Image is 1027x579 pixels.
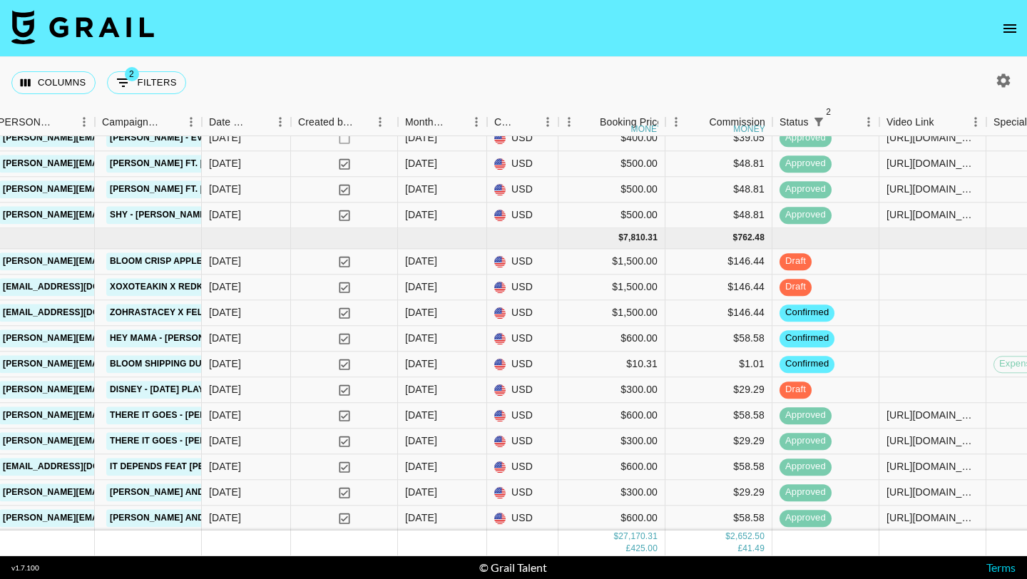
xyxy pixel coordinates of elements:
div: https://www.tiktok.com/@zohrastacey/video/7549313371015826695?is_from_webapp=1&sender_device=pc&w... [887,409,979,423]
div: USD [487,151,558,177]
div: 762.48 [737,232,765,245]
div: USD [487,203,558,228]
div: Currency [487,108,558,136]
a: Bloom Crisp Apple x Zohrastacey [106,252,282,270]
div: Created by Grail Team [298,108,354,136]
div: $39.05 [665,125,772,151]
span: approved [780,435,832,449]
div: USD [487,429,558,454]
div: 11/09/2025 [209,409,241,423]
div: $29.29 [665,377,772,403]
div: Sep '25 [405,306,437,320]
span: draft [780,281,812,294]
div: USD [487,275,558,300]
div: https://www.tiktok.com/@rio_alcanzarine/video/7543545494509833479?is_from_webapp=1&sender_device=... [887,131,979,145]
span: confirmed [780,358,834,372]
div: $48.81 [665,203,772,228]
div: $48.81 [665,151,772,177]
a: It Depends feat [PERSON_NAME] [106,458,266,476]
button: Sort [53,112,73,132]
img: Grail Talent [11,10,154,44]
div: 04/09/2025 [209,460,241,474]
div: Status [780,108,809,136]
div: $500.00 [558,203,665,228]
div: $58.58 [665,403,772,429]
a: HEY MAMA - [PERSON_NAME] [106,329,242,347]
div: $600.00 [558,326,665,352]
button: Menu [466,111,487,133]
a: [PERSON_NAME] ft. [PERSON_NAME] (Dancers Phase 2) - [PERSON_NAME] [106,155,449,173]
div: v 1.7.100 [11,563,39,573]
div: $58.58 [665,506,772,531]
span: draft [780,255,812,269]
button: Sort [446,112,466,132]
div: USD [487,352,558,377]
div: 21/08/2025 [209,183,241,197]
div: $48.81 [665,177,772,203]
div: 08/09/2025 [209,486,241,500]
div: Aug '25 [405,183,437,197]
div: https://www.tiktok.com/@marktakeoverr/video/7547840354347748639?is_from_webapp=1&sender_device=pc... [887,460,979,474]
div: USD [487,403,558,429]
div: Video Link [879,108,986,136]
div: https://www.tiktok.com/@alrightlilly/video/7543303270492556566?is_from_webapp=1&sender_device=pc&... [887,157,979,171]
div: $600.00 [558,454,665,480]
span: confirmed [780,332,834,346]
div: USD [487,300,558,326]
span: approved [780,183,832,197]
div: Aug '25 [405,157,437,171]
div: Date Created [209,108,250,136]
a: Xoxoteakin x Redken Collaboration [106,278,297,296]
div: $600.00 [558,506,665,531]
div: $146.44 [665,300,772,326]
div: $1,500.00 [558,300,665,326]
div: Sep '25 [405,511,437,526]
button: Sort [517,112,537,132]
div: $1,500.00 [558,275,665,300]
div: $1.01 [665,352,772,377]
div: Date Created [202,108,291,136]
button: Select columns [11,71,96,94]
div: $29.29 [665,429,772,454]
div: $300.00 [558,429,665,454]
span: confirmed [780,307,834,320]
button: Show filters [809,112,829,132]
div: 29/08/2025 [209,306,241,320]
div: Sep '25 [405,383,437,397]
div: USD [487,125,558,151]
span: approved [780,132,832,145]
div: Month Due [398,108,487,136]
button: Sort [689,112,709,132]
div: Sep '25 [405,409,437,423]
div: $400.00 [558,125,665,151]
button: Menu [180,111,202,133]
div: https://www.instagram.com/reel/DOodw4vD6OS/?igsh=MTRlZXp3ajByZHRnaw%3D%3D [887,434,979,449]
div: Campaign (Type) [102,108,160,136]
button: Sort [250,112,270,132]
div: 21/08/2025 [209,157,241,171]
div: USD [487,177,558,203]
span: draft [780,384,812,397]
button: Menu [369,111,391,133]
button: open drawer [996,14,1024,43]
div: Sep '25 [405,486,437,500]
div: $146.44 [665,249,772,275]
div: 27/08/2025 [209,255,241,269]
button: Menu [270,111,291,133]
div: $58.58 [665,454,772,480]
span: approved [780,486,832,500]
div: 04/09/2025 [209,511,241,526]
a: Terms [986,560,1016,574]
div: 7,810.31 [623,232,658,245]
span: approved [780,409,832,423]
div: © Grail Talent [479,560,547,575]
div: $1,500.00 [558,249,665,275]
div: 425.00 [630,543,658,555]
div: $ [733,232,738,245]
div: USD [487,249,558,275]
div: $500.00 [558,177,665,203]
a: Disney - [DATE] Playlist (TT & IG) [106,381,266,399]
div: Commission [709,108,765,136]
div: 11/09/2025 [209,357,241,372]
div: money [631,125,663,133]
